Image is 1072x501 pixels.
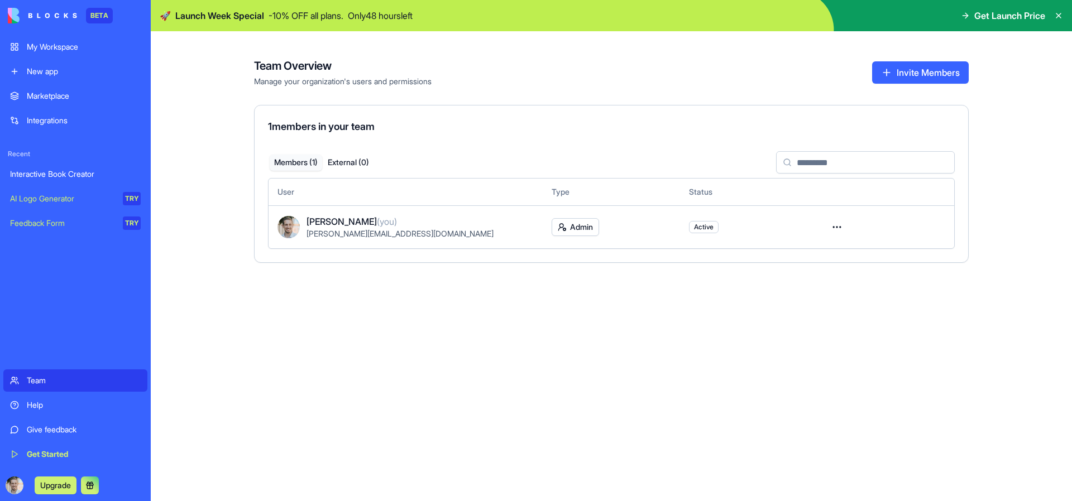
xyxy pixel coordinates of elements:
div: AI Logo Generator [10,193,115,204]
a: Give feedback [3,418,147,441]
a: Feedback FormTRY [3,212,147,234]
a: Upgrade [35,479,76,490]
p: - 10 % OFF all plans. [269,9,343,22]
span: Get Launch Price [974,9,1045,22]
div: New app [27,66,141,77]
span: Admin [570,221,593,233]
button: Upgrade [35,476,76,494]
a: AI Logo GeneratorTRY [3,187,147,210]
div: Type [552,186,671,197]
div: TRY [123,216,141,230]
img: logo [8,8,77,23]
a: Get Started [3,443,147,465]
img: ACg8ocKWrs1Q40M9I1y4VhgHjdy9egmqLCzjfoXAR-NubrED-cis8cQY3g=s96-c [6,476,23,494]
div: TRY [123,192,141,205]
span: (you) [377,216,397,227]
a: Help [3,394,147,416]
div: Team [27,375,141,386]
div: BETA [86,8,113,23]
a: BETA [8,8,113,23]
a: My Workspace [3,36,147,58]
div: Marketplace [27,90,141,102]
button: External ( 0 ) [322,155,375,171]
div: My Workspace [27,41,141,52]
img: ACg8ocKWrs1Q40M9I1y4VhgHjdy9egmqLCzjfoXAR-NubrED-cis8cQY3g=s96-c [277,216,300,238]
p: Only 48 hours left [348,9,413,22]
span: 🚀 [160,9,171,22]
a: Interactive Book Creator [3,163,147,185]
div: Get Started [27,449,141,460]
a: New app [3,60,147,83]
a: Integrations [3,109,147,132]
div: Status [689,186,808,197]
span: 1 members in your team [268,121,375,132]
button: Members ( 1 ) [270,155,322,171]
button: Admin [552,218,599,236]
div: Interactive Book Creator [10,168,141,180]
div: Give feedback [27,424,141,435]
a: Marketplace [3,85,147,107]
div: Feedback Form [10,218,115,229]
span: Manage your organization's users and permissions [254,76,432,87]
span: [PERSON_NAME] [307,215,397,228]
div: Integrations [27,115,141,126]
span: Active [694,223,714,232]
span: Launch Week Special [175,9,264,22]
th: User [269,179,543,205]
div: Help [27,399,141,411]
button: Invite Members [872,61,969,84]
h4: Team Overview [254,58,432,74]
a: Team [3,369,147,392]
span: [PERSON_NAME][EMAIL_ADDRESS][DOMAIN_NAME] [307,229,494,238]
span: Recent [3,150,147,158]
